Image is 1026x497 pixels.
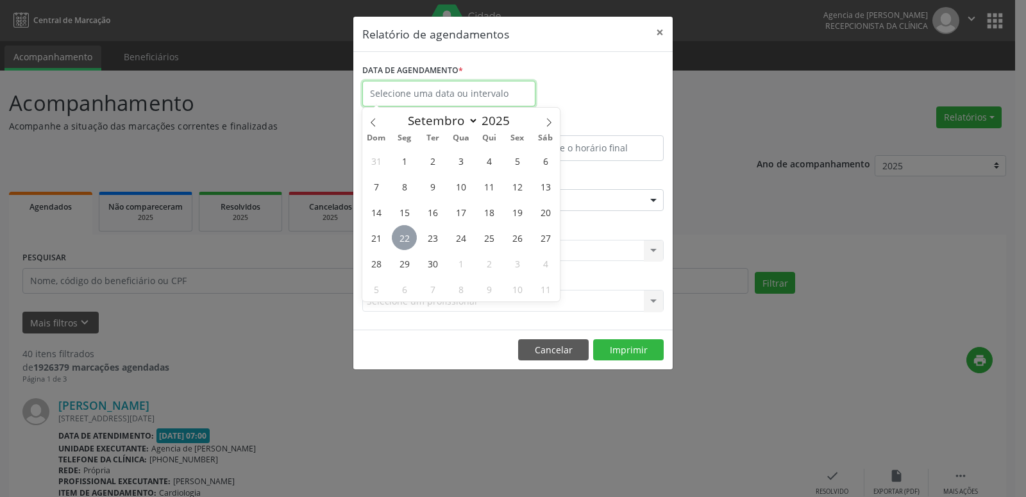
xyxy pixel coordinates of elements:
[505,199,530,224] span: Setembro 19, 2025
[447,134,475,142] span: Qua
[364,225,389,250] span: Setembro 21, 2025
[392,174,417,199] span: Setembro 8, 2025
[364,174,389,199] span: Setembro 7, 2025
[476,276,501,301] span: Outubro 9, 2025
[364,276,389,301] span: Outubro 5, 2025
[476,225,501,250] span: Setembro 25, 2025
[647,17,673,48] button: Close
[391,134,419,142] span: Seg
[518,339,589,361] button: Cancelar
[448,174,473,199] span: Setembro 10, 2025
[392,199,417,224] span: Setembro 15, 2025
[505,174,530,199] span: Setembro 12, 2025
[448,276,473,301] span: Outubro 8, 2025
[420,225,445,250] span: Setembro 23, 2025
[505,148,530,173] span: Setembro 5, 2025
[364,199,389,224] span: Setembro 14, 2025
[420,199,445,224] span: Setembro 16, 2025
[516,115,664,135] label: ATÉ
[420,276,445,301] span: Outubro 7, 2025
[476,251,501,276] span: Outubro 2, 2025
[392,276,417,301] span: Outubro 6, 2025
[593,339,664,361] button: Imprimir
[533,148,558,173] span: Setembro 6, 2025
[420,148,445,173] span: Setembro 2, 2025
[533,276,558,301] span: Outubro 11, 2025
[419,134,447,142] span: Ter
[401,112,478,130] select: Month
[420,251,445,276] span: Setembro 30, 2025
[448,225,473,250] span: Setembro 24, 2025
[362,26,509,42] h5: Relatório de agendamentos
[364,148,389,173] span: Agosto 31, 2025
[392,225,417,250] span: Setembro 22, 2025
[533,199,558,224] span: Setembro 20, 2025
[533,174,558,199] span: Setembro 13, 2025
[420,174,445,199] span: Setembro 9, 2025
[362,81,535,106] input: Selecione uma data ou intervalo
[505,251,530,276] span: Outubro 3, 2025
[505,276,530,301] span: Outubro 10, 2025
[364,251,389,276] span: Setembro 28, 2025
[476,199,501,224] span: Setembro 18, 2025
[475,134,503,142] span: Qui
[533,251,558,276] span: Outubro 4, 2025
[532,134,560,142] span: Sáb
[516,135,664,161] input: Selecione o horário final
[505,225,530,250] span: Setembro 26, 2025
[448,148,473,173] span: Setembro 3, 2025
[362,134,391,142] span: Dom
[478,112,521,129] input: Year
[448,199,473,224] span: Setembro 17, 2025
[392,251,417,276] span: Setembro 29, 2025
[448,251,473,276] span: Outubro 1, 2025
[392,148,417,173] span: Setembro 1, 2025
[362,61,463,81] label: DATA DE AGENDAMENTO
[476,174,501,199] span: Setembro 11, 2025
[503,134,532,142] span: Sex
[533,225,558,250] span: Setembro 27, 2025
[476,148,501,173] span: Setembro 4, 2025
